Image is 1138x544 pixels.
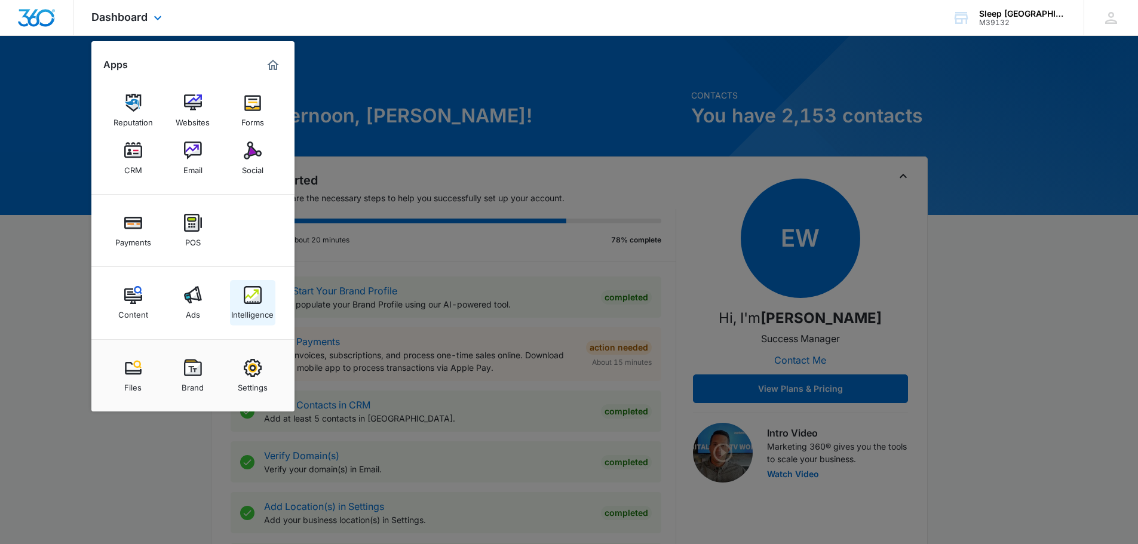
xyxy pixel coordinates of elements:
[182,377,204,392] div: Brand
[111,88,156,133] a: Reputation
[111,353,156,398] a: Files
[230,280,275,325] a: Intelligence
[230,136,275,181] a: Social
[185,232,201,247] div: POS
[176,112,210,127] div: Websites
[103,59,128,70] h2: Apps
[111,280,156,325] a: Content
[114,112,153,127] div: Reputation
[979,19,1066,27] div: account id
[124,159,142,175] div: CRM
[124,377,142,392] div: Files
[170,88,216,133] a: Websites
[115,232,151,247] div: Payments
[230,353,275,398] a: Settings
[979,9,1066,19] div: account name
[242,159,263,175] div: Social
[170,136,216,181] a: Email
[118,304,148,319] div: Content
[170,280,216,325] a: Ads
[111,136,156,181] a: CRM
[230,88,275,133] a: Forms
[91,11,148,23] span: Dashboard
[263,56,283,75] a: Marketing 360® Dashboard
[170,353,216,398] a: Brand
[111,208,156,253] a: Payments
[238,377,268,392] div: Settings
[241,112,264,127] div: Forms
[231,304,274,319] div: Intelligence
[183,159,203,175] div: Email
[186,304,200,319] div: Ads
[170,208,216,253] a: POS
